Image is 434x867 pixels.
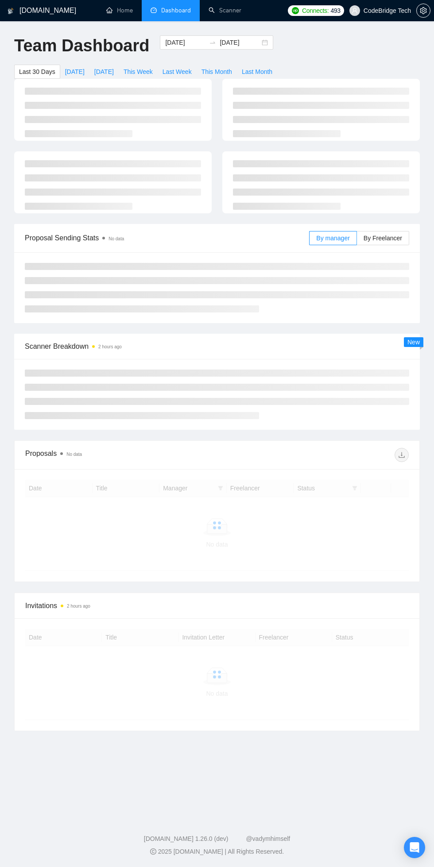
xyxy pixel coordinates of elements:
span: Invitations [25,600,409,611]
span: [DATE] [65,67,85,77]
span: Connects: [302,6,329,15]
span: This Month [201,67,232,77]
div: Open Intercom Messenger [404,837,425,858]
span: Last Month [242,67,272,77]
img: upwork-logo.png [292,7,299,14]
span: Proposal Sending Stats [25,232,309,243]
span: 493 [330,6,340,15]
span: New [407,339,420,346]
span: Last Week [163,67,192,77]
a: searchScanner [209,7,241,14]
span: Last 30 Days [19,67,55,77]
span: No data [66,452,82,457]
span: [DATE] [94,67,114,77]
span: to [209,39,216,46]
button: Last Month [237,65,277,79]
input: Start date [165,38,205,47]
h1: Team Dashboard [14,35,149,56]
span: Scanner Breakdown [25,341,409,352]
div: 2025 [DOMAIN_NAME] | All Rights Reserved. [7,847,427,856]
span: This Week [124,67,153,77]
span: Dashboard [161,7,191,14]
time: 2 hours ago [67,604,90,609]
span: dashboard [151,7,157,13]
button: [DATE] [60,65,89,79]
a: @vadymhimself [246,835,290,842]
input: End date [220,38,260,47]
button: Last 30 Days [14,65,60,79]
a: [DOMAIN_NAME] 1.26.0 (dev) [144,835,229,842]
a: setting [416,7,430,14]
div: Proposals [25,448,217,462]
img: logo [8,4,14,18]
button: This Week [119,65,158,79]
span: By manager [316,235,349,242]
span: user [352,8,358,14]
button: setting [416,4,430,18]
span: By Freelancer [364,235,402,242]
a: homeHome [106,7,133,14]
span: No data [108,236,124,241]
button: [DATE] [89,65,119,79]
time: 2 hours ago [98,344,122,349]
button: This Month [197,65,237,79]
span: copyright [150,848,156,855]
span: swap-right [209,39,216,46]
button: Last Week [158,65,197,79]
